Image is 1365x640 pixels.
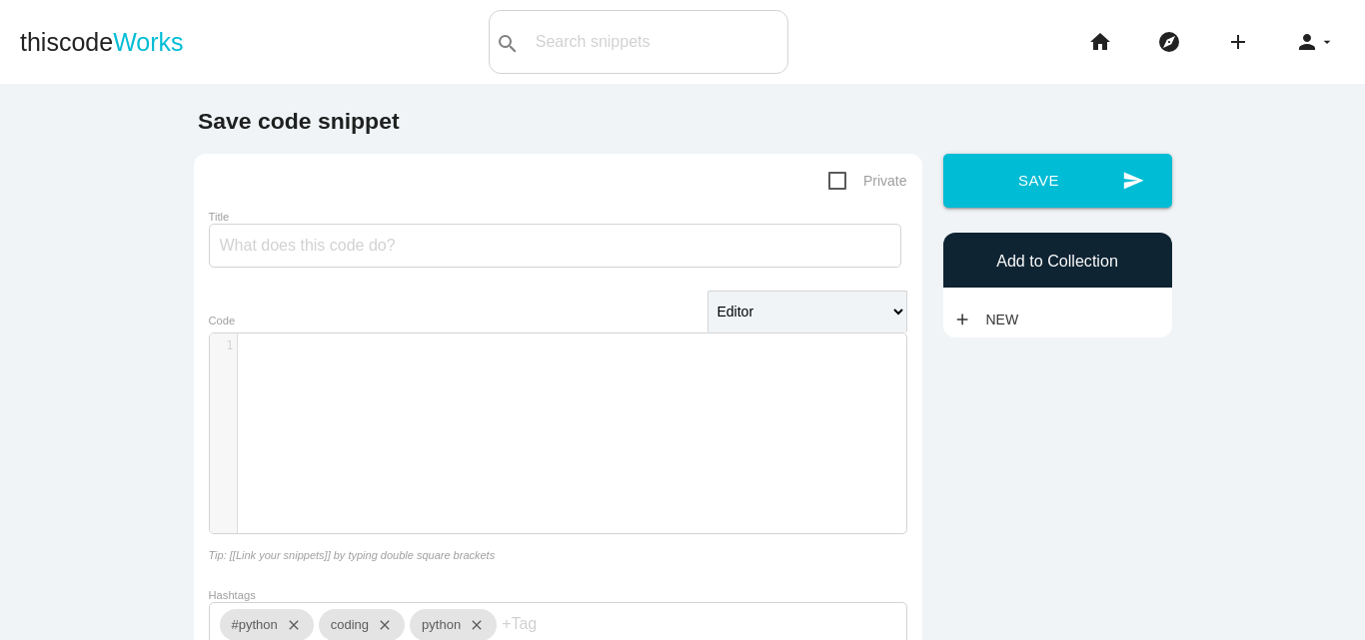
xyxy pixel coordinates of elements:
button: sendSave [943,154,1172,208]
span: Works [113,28,183,56]
a: addNew [953,302,1029,337]
i: Tip: [[Link your snippets]] by typing double square brackets [209,549,496,561]
a: thiscodeWorks [20,10,184,74]
b: Save code snippet [198,108,400,134]
label: Hashtags [209,589,256,601]
i: explore [1157,10,1181,74]
i: arrow_drop_down [1319,10,1335,74]
div: 1 [210,337,237,354]
i: add [953,302,971,337]
label: Code [209,315,236,326]
span: Private [828,169,907,194]
i: send [1122,154,1144,208]
i: person [1295,10,1319,74]
input: Search snippets [526,21,787,63]
i: search [496,12,520,76]
label: Title [209,211,230,223]
button: search [490,11,526,73]
i: add [1226,10,1250,74]
h6: Add to Collection [953,253,1162,271]
i: home [1088,10,1112,74]
input: What does this code do? [209,224,901,268]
